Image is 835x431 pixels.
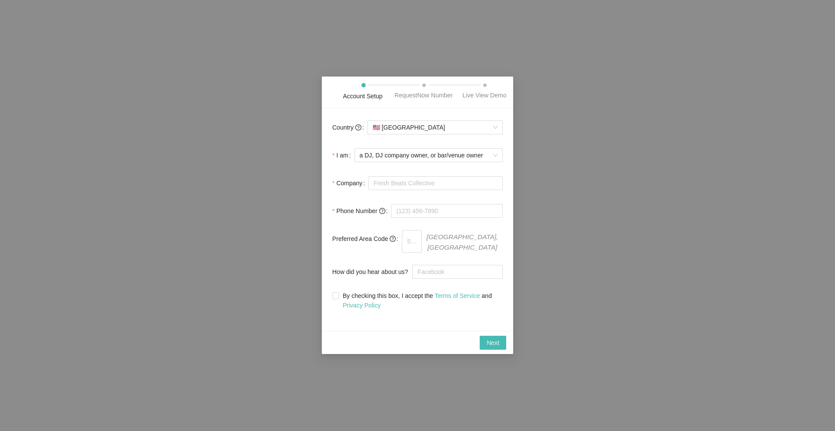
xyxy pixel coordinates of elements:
span: [GEOGRAPHIC_DATA], [GEOGRAPHIC_DATA] [422,230,503,253]
input: How did you hear about us? [412,265,503,279]
div: Account Setup [343,91,382,101]
span: 🇺🇸 [373,124,380,131]
span: Next [487,338,499,348]
span: question-circle [355,124,361,130]
span: Preferred Area Code [332,234,396,244]
span: Country [332,123,361,132]
a: Privacy Policy [343,302,381,309]
a: Terms of Service [434,293,480,300]
label: How did you hear about us? [332,264,412,281]
input: Company [368,176,503,190]
span: [GEOGRAPHIC_DATA] [373,121,498,134]
label: I am [332,147,354,164]
span: question-circle [390,236,396,242]
span: question-circle [379,208,385,214]
input: 510 [402,230,422,253]
div: Live View Demo [463,90,507,100]
div: RequestNow Number [394,90,453,100]
span: Phone Number [336,206,385,216]
button: Next [480,336,506,350]
label: Company [332,174,368,192]
input: (123) 456-7890 [391,204,503,218]
span: a DJ, DJ company owner, or bar/venue owner [360,149,498,162]
span: By checking this box, I accept the and [339,291,503,311]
